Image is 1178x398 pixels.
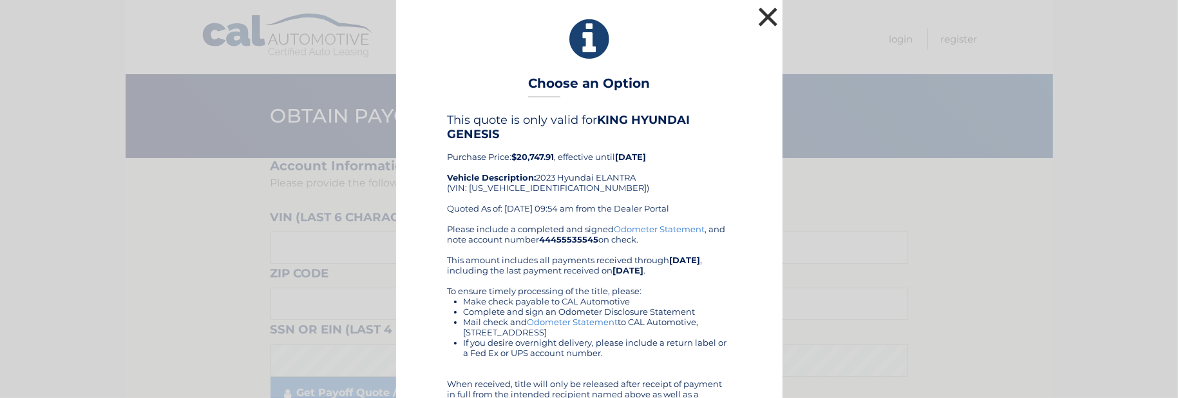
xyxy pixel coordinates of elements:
[512,152,555,162] b: $20,747.91
[464,337,731,358] li: If you desire overnight delivery, please include a return label or a Fed Ex or UPS account number.
[527,317,618,327] a: Odometer Statement
[755,4,781,30] button: ×
[540,234,599,244] b: 44455535545
[616,152,647,162] b: [DATE]
[464,296,731,306] li: Make check payable to CAL Automotive
[528,75,650,98] h3: Choose an Option
[614,224,705,234] a: Odometer Statement
[448,113,690,141] b: KING HYUNDAI GENESIS
[448,113,731,224] div: Purchase Price: , effective until 2023 Hyundai ELANTRA (VIN: [US_VEHICLE_IDENTIFICATION_NUMBER]) ...
[464,306,731,317] li: Complete and sign an Odometer Disclosure Statement
[670,255,701,265] b: [DATE]
[448,113,731,141] h4: This quote is only valid for
[464,317,731,337] li: Mail check and to CAL Automotive, [STREET_ADDRESS]
[613,265,644,275] b: [DATE]
[448,172,537,183] strong: Vehicle Description:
